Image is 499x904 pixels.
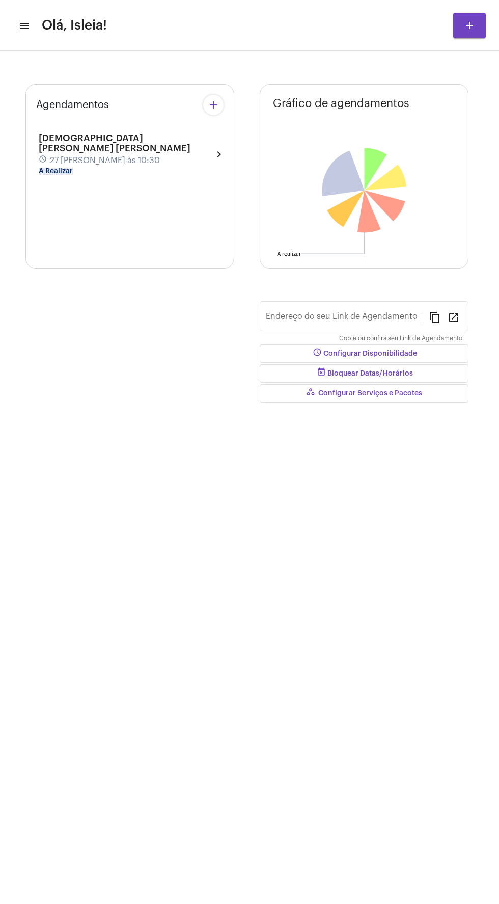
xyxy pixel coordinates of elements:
[306,390,422,397] span: Configurar Serviços e Pacotes
[39,155,48,166] mat-icon: schedule
[260,364,468,383] button: Bloquear Datas/Horários
[311,348,323,360] mat-icon: schedule
[339,335,462,342] mat-hint: Copie ou confira seu Link de Agendamento
[277,251,301,257] text: A realizar
[39,168,73,175] mat-chip: A Realizar
[36,99,109,111] span: Agendamentos
[266,314,421,323] input: Link
[207,99,219,111] mat-icon: add
[42,17,107,34] span: Olá, Isleia!
[311,350,417,357] span: Configurar Disponibilidade
[448,311,460,323] mat-icon: open_in_new
[315,367,327,380] mat-icon: event_busy
[18,20,29,32] mat-icon: sidenav icon
[315,370,413,377] span: Bloquear Datas/Horários
[463,19,476,32] mat-icon: add
[273,97,409,110] span: Gráfico de agendamentos
[260,344,468,363] button: Configurar Disponibilidade
[306,387,318,400] mat-icon: workspaces_outlined
[260,384,468,403] button: Configurar Serviços e Pacotes
[213,148,221,161] mat-icon: chevron_right
[39,134,190,153] span: [DEMOGRAPHIC_DATA][PERSON_NAME] [PERSON_NAME]
[429,311,441,323] mat-icon: content_copy
[50,156,160,165] span: 27 [PERSON_NAME] às 10:30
